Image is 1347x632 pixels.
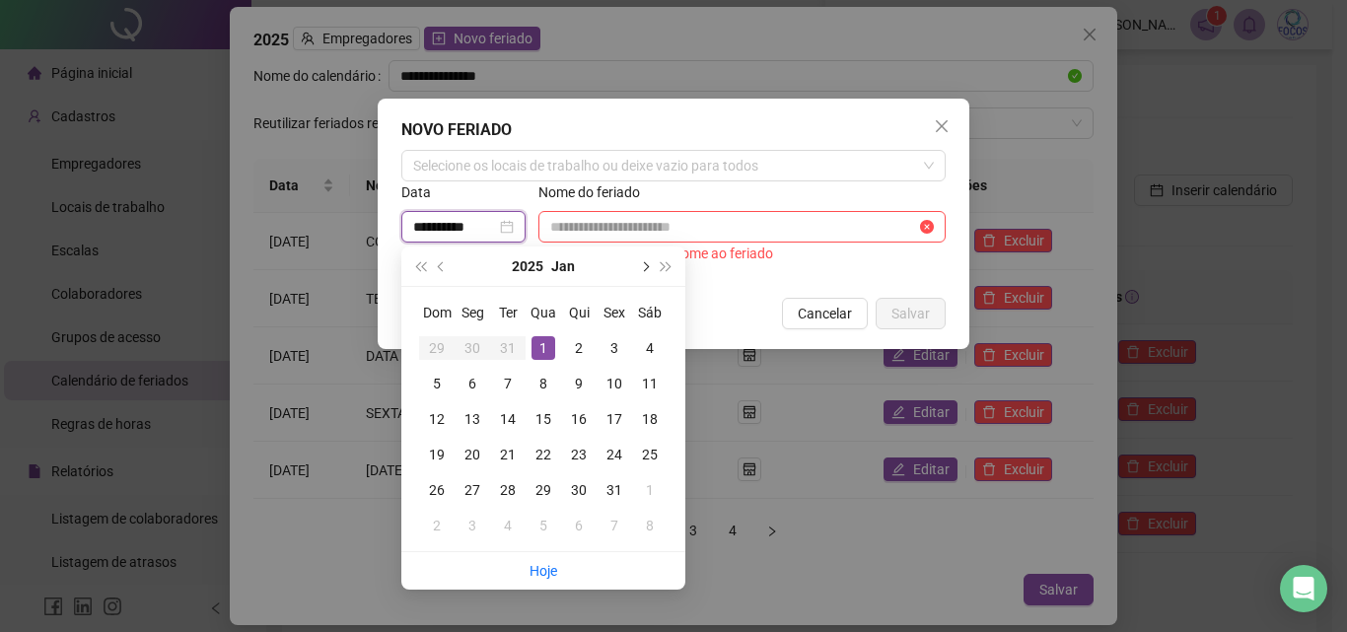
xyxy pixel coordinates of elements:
[496,407,520,431] div: 14
[632,401,668,437] td: 2025-01-18
[632,295,668,330] th: Sáb
[490,330,526,366] td: 2024-12-31
[561,401,597,437] td: 2025-01-16
[526,437,561,472] td: 2025-01-22
[567,336,591,360] div: 2
[409,246,431,286] button: super-prev-year
[526,508,561,543] td: 2025-02-05
[526,330,561,366] td: 2025-01-01
[425,514,449,537] div: 2
[532,514,555,537] div: 5
[455,437,490,472] td: 2025-01-20
[876,298,946,329] button: Salvar
[490,472,526,508] td: 2025-01-28
[597,437,632,472] td: 2025-01-24
[431,246,453,286] button: prev-year
[567,372,591,395] div: 9
[490,366,526,401] td: 2025-01-07
[603,478,626,502] div: 31
[455,401,490,437] td: 2025-01-13
[526,295,561,330] th: Qua
[934,118,950,134] span: close
[603,443,626,466] div: 24
[419,295,455,330] th: Dom
[496,372,520,395] div: 7
[567,443,591,466] div: 23
[638,514,662,537] div: 8
[597,330,632,366] td: 2025-01-03
[419,437,455,472] td: 2025-01-19
[526,366,561,401] td: 2025-01-08
[425,336,449,360] div: 29
[632,366,668,401] td: 2025-01-11
[526,472,561,508] td: 2025-01-29
[638,478,662,502] div: 1
[496,478,520,502] div: 28
[561,472,597,508] td: 2025-01-30
[561,508,597,543] td: 2025-02-06
[638,407,662,431] div: 18
[455,508,490,543] td: 2025-02-03
[490,508,526,543] td: 2025-02-04
[603,407,626,431] div: 17
[798,303,852,324] span: Cancelar
[532,443,555,466] div: 22
[490,295,526,330] th: Ter
[461,478,484,502] div: 27
[532,478,555,502] div: 29
[461,372,484,395] div: 6
[926,110,957,142] button: Close
[597,472,632,508] td: 2025-01-31
[538,181,653,203] label: Nome do feriado
[567,514,591,537] div: 6
[532,336,555,360] div: 1
[401,118,946,142] div: NOVO FERIADO
[425,407,449,431] div: 12
[532,372,555,395] div: 8
[597,295,632,330] th: Sex
[461,443,484,466] div: 20
[490,437,526,472] td: 2025-01-21
[419,401,455,437] td: 2025-01-12
[632,508,668,543] td: 2025-02-08
[597,508,632,543] td: 2025-02-07
[638,336,662,360] div: 4
[419,508,455,543] td: 2025-02-02
[496,336,520,360] div: 31
[656,246,677,286] button: super-next-year
[551,246,575,286] button: month panel
[496,514,520,537] div: 4
[419,330,455,366] td: 2024-12-29
[425,443,449,466] div: 19
[633,246,655,286] button: next-year
[419,366,455,401] td: 2025-01-05
[461,407,484,431] div: 13
[632,472,668,508] td: 2025-02-01
[455,472,490,508] td: 2025-01-27
[561,366,597,401] td: 2025-01-09
[561,330,597,366] td: 2025-01-02
[1280,565,1327,612] div: Open Intercom Messenger
[496,443,520,466] div: 21
[530,563,557,579] a: Hoje
[455,330,490,366] td: 2024-12-30
[632,330,668,366] td: 2025-01-04
[603,514,626,537] div: 7
[597,401,632,437] td: 2025-01-17
[425,478,449,502] div: 26
[638,372,662,395] div: 11
[526,401,561,437] td: 2025-01-15
[597,366,632,401] td: 2025-01-10
[603,336,626,360] div: 3
[638,443,662,466] div: 25
[603,372,626,395] div: 10
[512,246,543,286] button: year panel
[538,243,946,264] div: Você deve atribuir um nome ao feriado
[461,514,484,537] div: 3
[782,298,868,329] button: Cancelar
[532,407,555,431] div: 15
[455,295,490,330] th: Seg
[425,372,449,395] div: 5
[490,401,526,437] td: 2025-01-14
[561,437,597,472] td: 2025-01-23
